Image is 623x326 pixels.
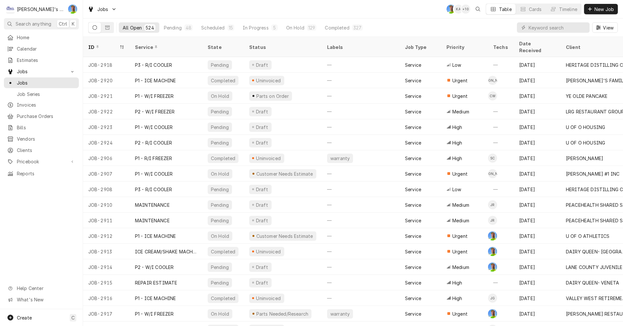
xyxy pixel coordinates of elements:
div: On Hold [210,310,230,317]
div: Pending [210,139,229,146]
div: Draft [255,217,269,224]
span: High [452,124,462,131]
div: Status [249,44,315,51]
span: Purchase Orders [17,113,76,120]
div: Timeline [559,6,577,13]
div: Jeff Rue's Avatar [488,200,497,209]
span: K [72,20,75,27]
div: 129 [308,24,315,31]
div: 5 [273,24,276,31]
div: — [322,104,400,119]
a: Clients [4,145,79,156]
div: [PERSON_NAME] [488,76,497,85]
div: — [322,119,400,135]
div: — [322,228,400,244]
div: P1 - ICE MACHINE [135,233,176,239]
span: Create [17,315,32,320]
div: — [488,135,514,150]
div: Pending [210,186,229,193]
div: Steven Cramer's Avatar [488,154,497,163]
div: Greg Austin's Avatar [446,5,456,14]
div: Pending [210,202,229,208]
div: Service [405,124,421,131]
div: On Hold [286,24,304,31]
button: Search anythingCtrlK [4,18,79,29]
div: [DATE] [514,135,561,150]
div: Justin Achter's Avatar [488,169,497,178]
div: 327 [353,24,361,31]
div: GA [488,262,497,272]
div: warranty [330,310,350,317]
div: Service [405,186,421,193]
div: U OF O HOUSING [566,139,605,146]
span: Medium [452,108,469,115]
a: Go to Pricebook [4,156,79,167]
div: Customer Needs Estimate [255,233,313,239]
span: Low [452,62,461,68]
div: Customer Needs Estimate [255,170,313,177]
div: [DATE] [514,150,561,166]
div: Job Type [405,44,436,51]
div: — [322,88,400,104]
span: Urgent [452,248,468,255]
div: Service [405,217,421,224]
div: Table [499,6,512,13]
div: Pending [210,124,229,131]
div: — [322,181,400,197]
div: — [322,213,400,228]
div: Johnny Guerra's Avatar [488,294,497,303]
div: GA [488,309,497,318]
div: Service [405,170,421,177]
div: Service [405,139,421,146]
div: JOB-2914 [83,259,130,275]
div: Draft [255,139,269,146]
div: Labels [327,44,395,51]
span: Ctrl [59,20,67,27]
div: [DATE] [514,166,561,181]
div: — [488,181,514,197]
div: JOB-2920 [83,73,130,88]
div: Justin Achter's Avatar [488,76,497,85]
div: [DATE] [514,290,561,306]
span: C [71,314,75,321]
span: Estimates [17,57,76,64]
span: Clients [17,147,76,154]
span: Medium [452,264,469,271]
a: Bills [4,122,79,133]
div: [PERSON_NAME] #1 INC [566,170,619,177]
a: Go to Jobs [85,4,119,15]
input: Keyword search [529,22,586,33]
div: [PERSON_NAME] [488,169,497,178]
div: [DATE] [514,228,561,244]
div: — [322,135,400,150]
div: Greg Austin's Avatar [68,5,77,14]
div: State [208,44,239,51]
div: Service [405,264,421,271]
div: Pending [210,62,229,68]
a: Estimates [4,55,79,65]
div: In Progress [243,24,269,31]
div: JOB-2910 [83,197,130,213]
div: On Hold [210,233,230,239]
div: [DATE] [514,119,561,135]
div: — [488,119,514,135]
a: Invoices [4,99,79,110]
div: GA [446,5,456,14]
div: Techs [493,44,509,51]
div: P2 - R/I COOLER [135,139,172,146]
div: JOB-2912 [83,228,130,244]
div: Uninvoiced [255,248,282,255]
div: JOB-2906 [83,150,130,166]
span: Vendors [17,135,76,142]
div: All Open [123,24,142,31]
div: [DATE] [514,57,561,73]
div: JOB-2918 [83,57,130,73]
div: Pending [210,264,229,271]
div: 48 [186,24,191,31]
span: What's New [17,296,75,303]
div: P1 - W/I FREEZER [135,93,174,99]
div: Draft [255,108,269,115]
span: Search anything [16,20,51,27]
div: Pending [210,279,229,286]
div: P1 - W/I FREEZER [135,310,174,317]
